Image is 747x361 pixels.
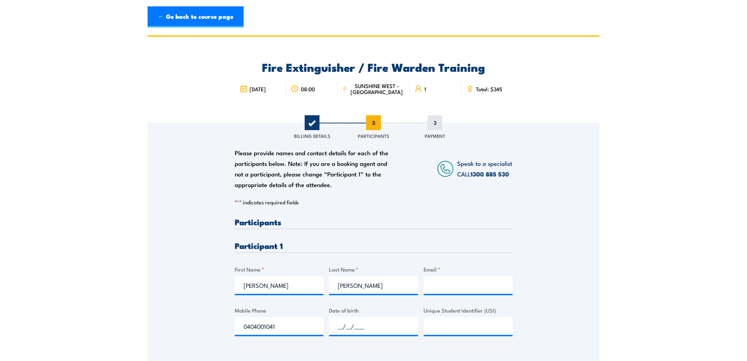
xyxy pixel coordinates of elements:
[294,132,330,139] span: Billing Details
[366,115,381,130] span: 2
[424,265,513,273] label: Email
[148,6,244,28] a: ← Go back to course page
[250,86,266,92] span: [DATE]
[235,147,395,190] div: Please provide names and contact details for each of the participants below. Note: If you are a b...
[471,169,509,179] a: 1300 885 530
[235,241,513,250] h3: Participant 1
[329,265,418,273] label: Last Name
[329,306,418,314] label: Date of birth
[235,62,513,72] h2: Fire Extinguisher / Fire Warden Training
[358,132,389,139] span: Participants
[425,132,445,139] span: Payment
[349,83,405,95] span: SUNSHINE WEST - [GEOGRAPHIC_DATA]
[424,306,513,314] label: Unique Student Identifier (USI)
[457,159,512,178] span: Speak to a specialist CALL
[305,115,319,130] span: 1
[424,86,426,92] span: 1
[235,265,324,273] label: First Name
[235,218,513,226] h3: Participants
[301,86,315,92] span: 08:00
[476,86,502,92] span: Total: $345
[235,199,513,206] p: " " indicates required fields
[428,115,442,130] span: 3
[235,306,324,314] label: Mobile Phone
